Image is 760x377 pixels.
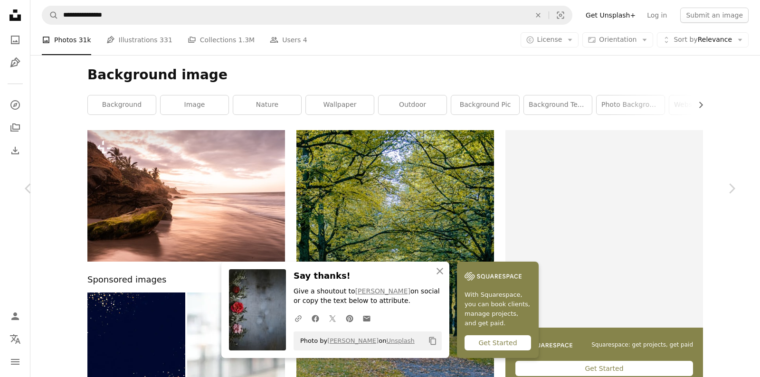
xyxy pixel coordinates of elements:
div: Get Started [465,335,531,350]
span: Sort by [674,36,697,43]
button: Language [6,330,25,349]
a: wallpaper [306,95,374,114]
p: Give a shoutout to on social or copy the text below to attribute. [294,287,442,306]
a: Unsplash [386,337,414,344]
img: file-1747939142011-51e5cc87e3c9 [465,269,522,283]
a: Share on Twitter [324,309,341,328]
a: Photos [6,30,25,49]
a: background texture [524,95,592,114]
h3: Say thanks! [294,269,442,283]
button: License [521,32,579,47]
button: Sort byRelevance [657,32,749,47]
div: Get Started [515,361,693,376]
a: background [88,95,156,114]
a: image [161,95,228,114]
span: Orientation [599,36,636,43]
a: Next [703,143,760,234]
a: a rock on the beach with a mossy log on it [87,191,285,200]
a: Download History [6,141,25,160]
span: 4 [303,35,307,45]
a: Log in / Sign up [6,307,25,326]
button: Copy to clipboard [425,333,441,349]
span: Squarespace: get projects, get paid [591,341,693,349]
a: nature [233,95,301,114]
img: a rock on the beach with a mossy log on it [87,130,285,262]
a: Collections [6,118,25,137]
h1: Background image [87,66,703,84]
button: Submit an image [680,8,749,23]
a: Get Unsplash+ [580,8,641,23]
span: 331 [160,35,172,45]
a: outdoor [379,95,446,114]
a: Log in [641,8,673,23]
span: 1.3M [238,35,255,45]
button: Menu [6,352,25,371]
button: Visual search [549,6,572,24]
a: [PERSON_NAME] [355,287,410,295]
form: Find visuals sitewide [42,6,572,25]
span: Photo by on [295,333,415,349]
button: Search Unsplash [42,6,58,24]
a: background pic [451,95,519,114]
span: Sponsored images [87,273,166,287]
button: scroll list to the right [692,95,703,114]
span: License [537,36,562,43]
a: With Squarespace, you can book clients, manage projects, and get paid.Get Started [457,262,539,358]
button: Clear [528,6,549,24]
a: [PERSON_NAME] [327,337,379,344]
a: Illustrations [6,53,25,72]
span: Relevance [674,35,732,45]
a: Explore [6,95,25,114]
img: file-1747939142011-51e5cc87e3c9 [515,341,572,349]
a: Share over email [358,309,375,328]
a: Share on Pinterest [341,309,358,328]
a: Users 4 [270,25,307,55]
button: Orientation [582,32,653,47]
a: Illustrations 331 [106,25,172,55]
span: With Squarespace, you can book clients, manage projects, and get paid. [465,290,531,328]
a: website background [669,95,737,114]
a: Collections 1.3M [188,25,255,55]
a: Share on Facebook [307,309,324,328]
a: photo background [597,95,665,114]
